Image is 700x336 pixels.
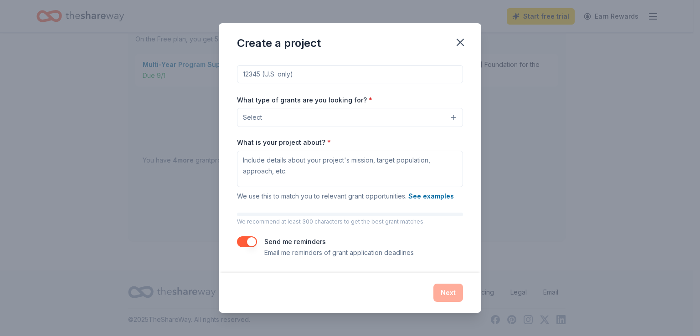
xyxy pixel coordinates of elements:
p: We recommend at least 300 characters to get the best grant matches. [237,218,463,225]
label: What type of grants are you looking for? [237,96,372,105]
input: 12345 (U.S. only) [237,65,463,83]
label: What is your project about? [237,138,331,147]
span: We use this to match you to relevant grant opportunities. [237,192,454,200]
span: Select [243,112,262,123]
button: See examples [408,191,454,202]
div: Create a project [237,36,321,51]
button: Select [237,108,463,127]
label: Send me reminders [264,238,326,245]
p: Email me reminders of grant application deadlines [264,247,414,258]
